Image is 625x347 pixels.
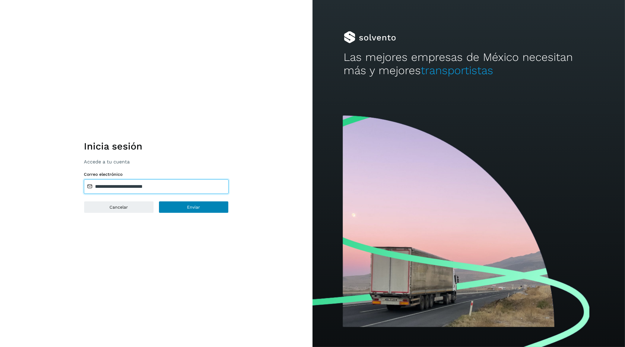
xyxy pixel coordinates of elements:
[187,205,200,209] span: Enviar
[84,159,229,165] p: Accede a tu cuenta
[84,172,229,177] label: Correo electrónico
[110,205,128,209] span: Cancelar
[84,140,229,152] h1: Inicia sesión
[421,64,493,77] span: transportistas
[159,201,229,213] button: Enviar
[84,201,154,213] button: Cancelar
[344,51,594,77] h2: Las mejores empresas de México necesitan más y mejores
